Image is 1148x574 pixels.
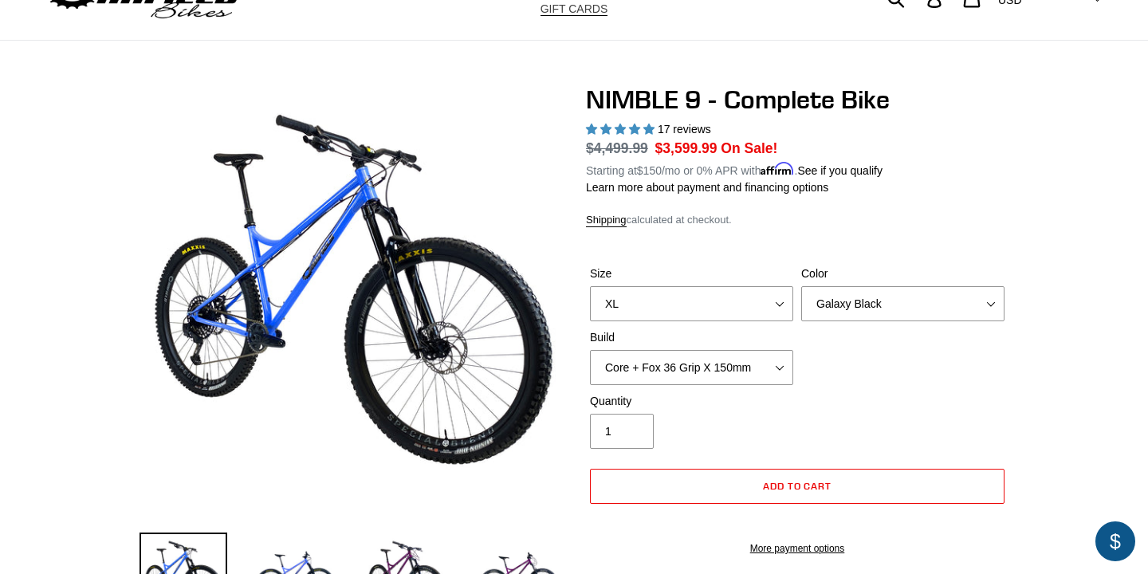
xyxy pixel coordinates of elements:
[590,265,793,282] label: Size
[763,480,832,492] span: Add to cart
[637,164,662,177] span: $150
[586,123,658,136] span: 4.88 stars
[761,162,794,175] span: Affirm
[590,469,1005,504] button: Add to cart
[586,140,648,156] s: $4,499.99
[721,138,777,159] span: On Sale!
[586,159,883,179] p: Starting at /mo or 0% APR with .
[586,181,828,194] a: Learn more about payment and financing options
[586,85,1008,115] h1: NIMBLE 9 - Complete Bike
[586,212,1008,228] div: calculated at checkout.
[590,393,793,410] label: Quantity
[541,2,608,16] span: GIFT CARDS
[797,164,883,177] a: See if you qualify - Learn more about Affirm Financing (opens in modal)
[1095,521,1135,561] div: $
[590,329,793,346] label: Build
[586,214,627,227] a: Shipping
[658,123,711,136] span: 17 reviews
[590,541,1005,556] a: More payment options
[655,140,717,156] span: $3,599.99
[801,265,1005,282] label: Color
